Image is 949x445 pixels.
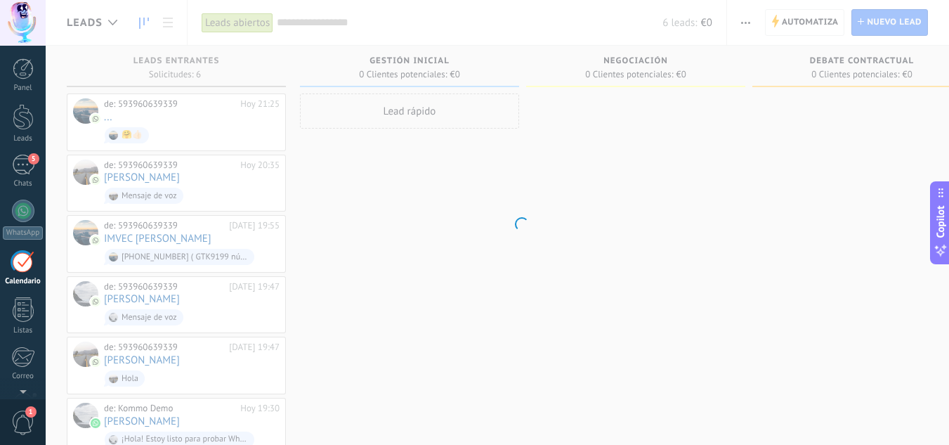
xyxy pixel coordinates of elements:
div: WhatsApp [3,226,43,240]
div: Panel [3,84,44,93]
div: Leads [3,134,44,143]
span: 1 [25,406,37,418]
div: Chats [3,179,44,188]
div: Listas [3,326,44,335]
span: 5 [28,153,39,165]
div: Calendario [3,277,44,286]
div: Correo [3,372,44,381]
span: Copilot [934,205,948,238]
